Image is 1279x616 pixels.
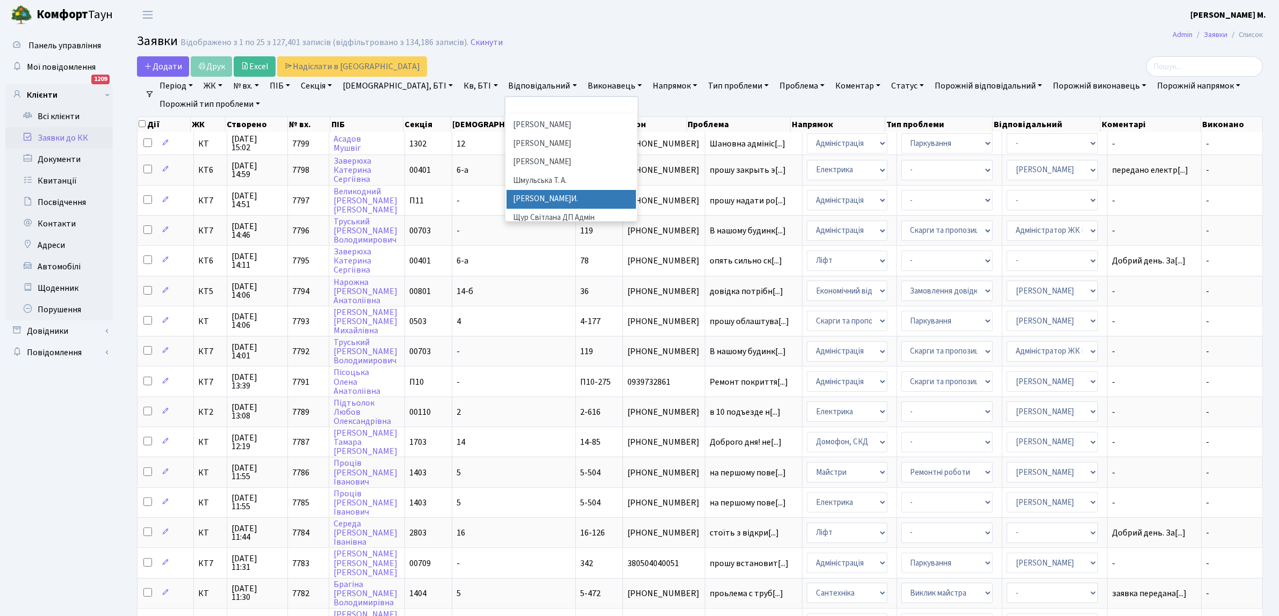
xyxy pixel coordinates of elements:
[198,468,222,477] span: КТ
[608,117,687,132] th: Телефон
[507,209,637,228] li: Щур Світлана ДП Адмін
[710,316,789,327] span: прошу облаштува[...]
[409,316,427,327] span: 0503
[710,558,789,569] span: прошу встановит[...]
[144,61,182,72] span: Додати
[232,373,283,390] span: [DATE] 13:39
[91,75,110,84] div: 1209
[334,518,398,548] a: Середа[PERSON_NAME]Іванівна
[138,117,191,132] th: Дії
[232,584,283,602] span: [DATE] 11:30
[191,117,226,132] th: ЖК
[580,406,601,418] span: 2-616
[232,343,283,360] span: [DATE] 14:01
[292,558,309,569] span: 7783
[1112,468,1197,477] span: -
[232,135,283,152] span: [DATE] 15:02
[627,378,700,386] span: 0939732861
[334,336,398,366] a: Труський[PERSON_NAME]Володимирович
[580,255,589,267] span: 78
[457,346,460,357] span: -
[627,196,700,205] span: [PHONE_NUMBER]
[180,38,468,48] div: Відображено з 1 по 25 з 127,401 записів (відфільтровано з 134,186 записів).
[459,77,502,95] a: Кв, БТІ
[1112,287,1197,296] span: -
[1157,24,1279,46] nav: breadcrumb
[1112,498,1197,507] span: -
[198,408,222,416] span: КТ2
[710,195,786,207] span: прошу надати ро[...]
[334,276,398,306] a: Нарожна[PERSON_NAME]Анатоліївна
[5,149,113,170] a: Документи
[334,427,398,457] a: [PERSON_NAME]Тамара[PERSON_NAME]
[710,376,788,388] span: Ремонт покриття[...]
[775,77,829,95] a: Проблема
[5,127,113,149] a: Заявки до КК
[457,527,465,539] span: 16
[627,226,700,235] span: [PHONE_NUMBER]
[198,498,222,507] span: КТ
[504,77,581,95] a: Відповідальний
[409,527,427,539] span: 2803
[409,225,431,237] span: 00703
[409,164,431,176] span: 00401
[334,397,391,427] a: ПідтьолокЛюбовОлександрівна
[1112,588,1187,599] span: заявка передана[...]
[831,77,885,95] a: Коментар
[334,216,398,246] a: Труський[PERSON_NAME]Володимирович
[507,116,637,135] li: [PERSON_NAME]
[292,497,309,509] span: 7785
[1206,436,1209,448] span: -
[1206,285,1209,297] span: -
[457,195,460,207] span: -
[580,467,601,479] span: 5-504
[409,558,431,569] span: 00709
[1101,117,1201,132] th: Коментарі
[471,38,503,48] a: Скинути
[1206,406,1209,418] span: -
[409,376,424,388] span: П10
[580,225,593,237] span: 119
[292,588,309,599] span: 7782
[292,316,309,327] span: 7793
[232,252,283,269] span: [DATE] 14:11
[710,527,779,539] span: стоїть з відкри[...]
[1206,225,1209,237] span: -
[580,527,605,539] span: 16-126
[229,77,263,95] a: № вх.
[292,467,309,479] span: 7786
[580,346,593,357] span: 119
[226,117,288,132] th: Створено
[334,367,380,397] a: ПісоцькаОленаАнатоліївна
[334,548,398,578] a: [PERSON_NAME][PERSON_NAME][PERSON_NAME]
[1112,255,1186,267] span: Добрий день. За[...]
[27,61,96,73] span: Мої повідомлення
[5,299,113,320] a: Порушення
[507,135,637,153] li: [PERSON_NAME]
[710,138,785,150] span: Шановна адмініс[...]
[265,77,294,95] a: ПІБ
[232,312,283,329] span: [DATE] 14:06
[1112,164,1188,176] span: передано електр[...]
[1112,408,1197,416] span: -
[409,138,427,150] span: 1302
[457,406,461,418] span: 2
[198,589,222,598] span: КТ
[1153,77,1245,95] a: Порожній напрямок
[627,166,700,174] span: [PHONE_NUMBER]
[198,256,222,265] span: КТ6
[334,578,398,608] a: Брагіна[PERSON_NAME]Володимирівна
[710,285,783,297] span: довідка потрібн[...]
[334,155,371,185] a: ЗаверюхаКатеринаСергіївна
[198,226,222,235] span: КТ7
[507,153,637,172] li: [PERSON_NAME]
[627,438,700,446] span: [PHONE_NUMBER]
[155,77,197,95] a: Період
[198,140,222,148] span: КТ
[1206,558,1209,569] span: -
[1112,527,1186,539] span: Добрий день. За[...]
[648,77,702,95] a: Напрямок
[1206,376,1209,388] span: -
[580,436,601,448] span: 14-85
[409,406,431,418] span: 00110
